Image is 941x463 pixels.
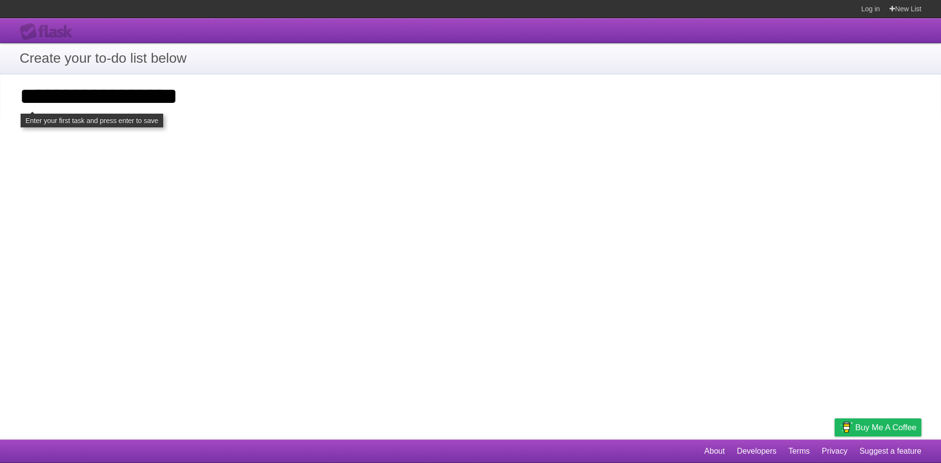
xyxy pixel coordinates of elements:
[860,442,921,461] a: Suggest a feature
[20,48,921,69] h1: Create your to-do list below
[704,442,725,461] a: About
[835,418,921,437] a: Buy me a coffee
[789,442,810,461] a: Terms
[822,442,847,461] a: Privacy
[20,23,78,41] div: Flask
[855,419,916,436] span: Buy me a coffee
[737,442,776,461] a: Developers
[840,419,853,436] img: Buy me a coffee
